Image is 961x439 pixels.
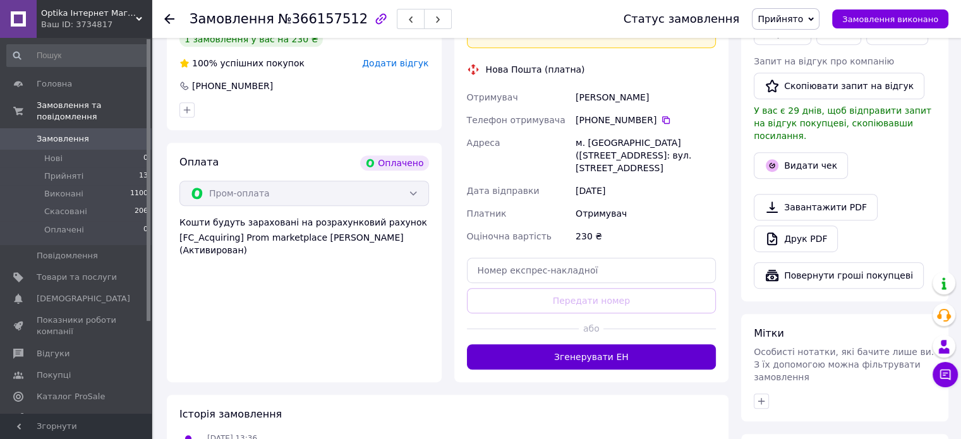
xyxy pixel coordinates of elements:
[467,92,518,102] span: Отримувач
[191,80,274,92] div: [PHONE_NUMBER]
[467,138,500,148] span: Адреса
[579,322,603,335] span: або
[758,14,803,24] span: Прийнято
[179,216,429,256] div: Кошти будуть зараховані на розрахунковий рахунок
[41,19,152,30] div: Ваш ID: 3734817
[179,231,429,256] div: [FC_Acquiring] Prom marketplace [PERSON_NAME] (Активирован)
[37,100,152,123] span: Замовлення та повідомлення
[933,362,958,387] button: Чат з покупцем
[754,152,848,179] button: Видати чек
[6,44,149,67] input: Пошук
[37,370,71,381] span: Покупці
[360,155,428,171] div: Оплачено
[467,258,716,283] input: Номер експрес-накладної
[179,57,305,69] div: успішних покупок
[44,171,83,182] span: Прийняті
[842,15,938,24] span: Замовлення виконано
[135,206,148,217] span: 206
[190,11,274,27] span: Замовлення
[44,224,84,236] span: Оплачені
[179,32,323,47] div: 1 замовлення у вас на 230 ₴
[467,208,507,219] span: Платник
[37,272,117,283] span: Товари та послуги
[573,202,718,225] div: Отримувач
[362,58,428,68] span: Додати відгук
[164,13,174,25] div: Повернутися назад
[573,179,718,202] div: [DATE]
[192,58,217,68] span: 100%
[573,225,718,248] div: 230 ₴
[37,315,117,337] span: Показники роботи компанії
[754,327,784,339] span: Мітки
[37,250,98,262] span: Повідомлення
[832,9,948,28] button: Замовлення виконано
[139,171,148,182] span: 13
[573,131,718,179] div: м. [GEOGRAPHIC_DATA] ([STREET_ADDRESS]: вул. [STREET_ADDRESS]
[44,188,83,200] span: Виконані
[130,188,148,200] span: 1100
[44,206,87,217] span: Скасовані
[754,56,894,66] span: Запит на відгук про компанію
[41,8,136,19] span: Optika Інтернет Магазин
[754,194,878,220] a: Завантажити PDF
[573,86,718,109] div: [PERSON_NAME]
[37,133,89,145] span: Замовлення
[754,347,934,382] span: Особисті нотатки, які бачите лише ви. З їх допомогою можна фільтрувати замовлення
[467,231,552,241] span: Оціночна вартість
[754,105,931,141] span: У вас є 29 днів, щоб відправити запит на відгук покупцеві, скопіювавши посилання.
[37,78,72,90] span: Головна
[179,408,282,420] span: Історія замовлення
[37,348,70,359] span: Відгуки
[754,262,924,289] button: Повернути гроші покупцеві
[37,412,80,424] span: Аналітика
[143,224,148,236] span: 0
[754,226,838,252] a: Друк PDF
[467,115,565,125] span: Телефон отримувача
[467,186,540,196] span: Дата відправки
[44,153,63,164] span: Нові
[576,114,716,126] div: [PHONE_NUMBER]
[483,63,588,76] div: Нова Пошта (платна)
[467,344,716,370] button: Згенерувати ЕН
[754,73,924,99] button: Скопіювати запит на відгук
[278,11,368,27] span: №366157512
[179,156,219,168] span: Оплата
[37,391,105,402] span: Каталог ProSale
[624,13,740,25] div: Статус замовлення
[143,153,148,164] span: 0
[37,293,130,304] span: [DEMOGRAPHIC_DATA]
